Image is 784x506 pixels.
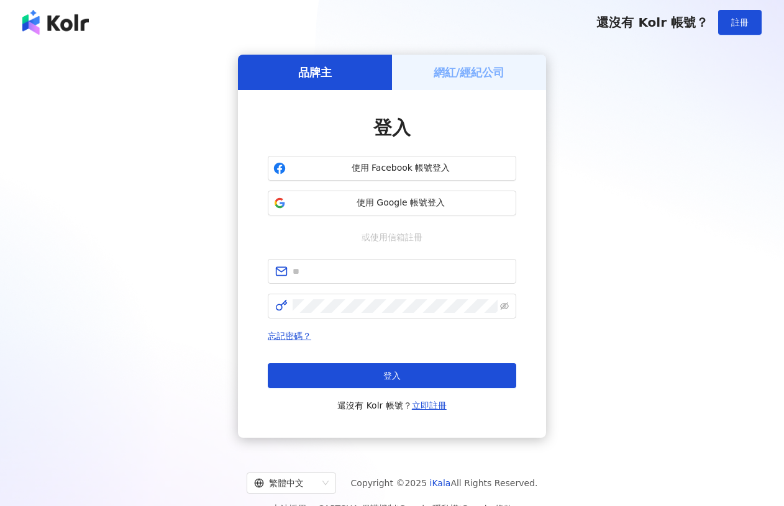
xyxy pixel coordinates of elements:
[430,478,451,488] a: iKala
[596,15,708,30] span: 還沒有 Kolr 帳號？
[254,473,317,493] div: 繁體中文
[731,17,749,27] span: 註冊
[268,363,516,388] button: 登入
[291,197,511,209] span: 使用 Google 帳號登入
[412,400,447,410] a: 立即註冊
[337,398,447,413] span: 還沒有 Kolr 帳號？
[268,191,516,215] button: 使用 Google 帳號登入
[718,10,762,35] button: 註冊
[351,476,538,490] span: Copyright © 2025 All Rights Reserved.
[298,65,332,80] h5: 品牌主
[373,117,411,138] span: 登入
[22,10,89,35] img: logo
[291,162,511,174] span: 使用 Facebook 帳號登入
[500,302,509,310] span: eye-invisible
[434,65,505,80] h5: 網紅/經紀公司
[353,230,431,244] span: 或使用信箱註冊
[268,156,516,181] button: 使用 Facebook 帳號登入
[268,331,311,341] a: 忘記密碼？
[383,371,401,381] span: 登入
